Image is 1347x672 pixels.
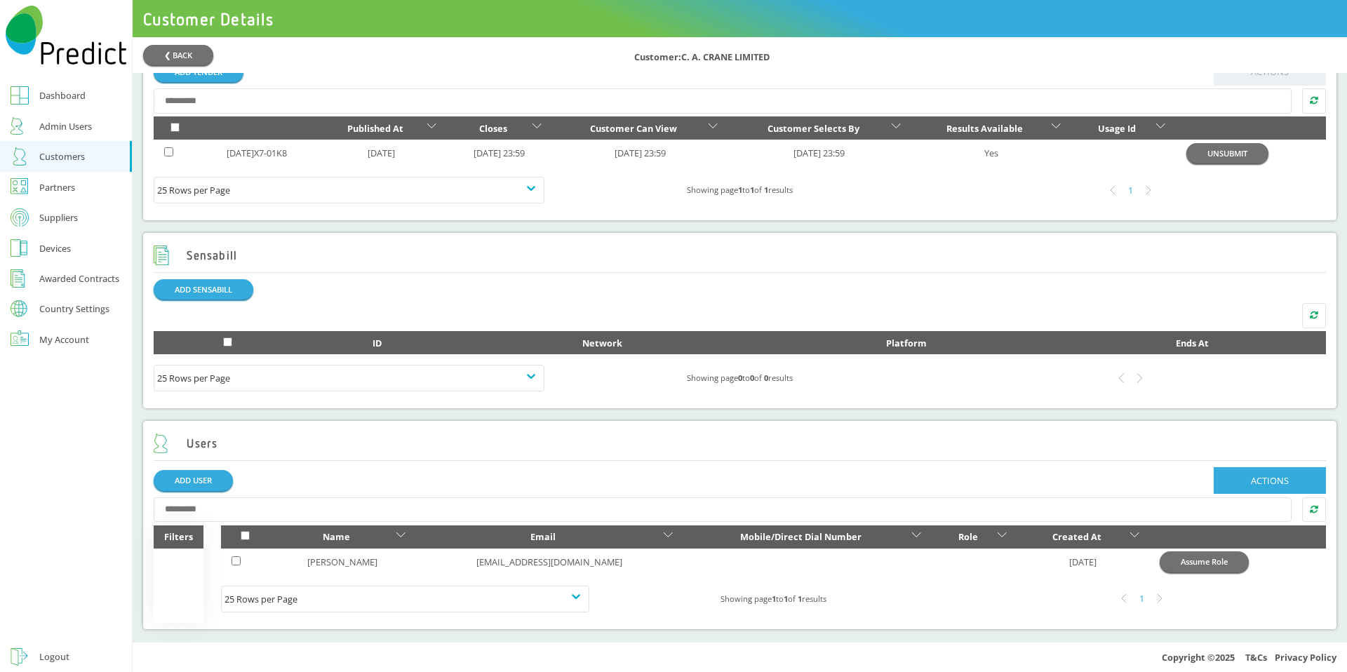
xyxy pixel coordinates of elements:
h2: Users [154,434,218,454]
div: ID [313,335,441,351]
button: UNSUBMIT [1186,143,1268,163]
div: Platform [764,335,1048,351]
div: Created At [1027,528,1126,545]
a: [DATE] [1069,556,1097,568]
a: Yes [984,147,998,159]
div: 25 Rows per Page [224,591,586,607]
a: [PERSON_NAME] [307,556,377,568]
div: 25 Rows per Page [157,370,541,387]
div: Role [942,528,994,545]
div: 25 Rows per Page [157,182,541,199]
div: Email [426,528,660,545]
b: 1 [738,184,742,195]
div: Showing page to of results [544,370,935,387]
button: Assume Role [1160,551,1249,572]
button: ❮ BACK [143,45,213,65]
a: T&Cs [1245,651,1267,664]
a: [DATE] 23:59 [615,147,666,159]
div: Customer Can View [563,120,705,137]
div: Dashboard [39,87,86,104]
div: Showing page to of results [544,182,935,199]
div: Closes [457,120,529,137]
div: Customers [39,148,85,165]
div: 1 [1133,590,1151,608]
div: Mobile/Direct Dial Number [694,528,909,545]
div: Logout [39,648,69,665]
a: [EMAIL_ADDRESS][DOMAIN_NAME] [476,556,622,568]
button: ADD SENSABILL [154,279,253,300]
button: ACTIONS [1214,467,1326,494]
img: Predict Mobile [6,6,127,65]
div: My Account [39,331,89,348]
div: Name [280,528,393,545]
a: [DATE] 23:59 [474,147,525,159]
div: Suppliers [39,209,78,226]
div: Admin Users [39,118,92,135]
b: 1 [772,593,776,604]
b: 1 [750,184,754,195]
div: Customer Selects By [739,120,888,137]
b: 1 [764,184,768,195]
div: Customer: C. A. CRANE LIMITED [634,44,1336,65]
a: [DATE]X7-01K8 [227,147,287,159]
div: Filters [154,525,203,549]
b: 1 [798,593,802,604]
div: Showing page to of results [589,591,958,607]
div: Published At [326,120,424,137]
a: [DATE] [368,147,395,159]
h2: Sensabill [154,246,238,266]
div: Awarded Contracts [39,270,119,287]
b: 1 [784,593,788,604]
div: Partners [39,179,75,196]
div: Country Settings [39,304,109,314]
b: 0 [738,372,742,383]
a: [DATE] 23:59 [793,147,845,159]
div: Devices [39,240,71,257]
a: Privacy Policy [1275,651,1336,664]
div: Ends At [1069,335,1315,351]
div: Results Available [921,120,1048,137]
div: 1 [1122,182,1140,200]
div: Network [462,335,743,351]
a: ADD USER [154,470,233,490]
b: 0 [750,372,754,383]
b: 0 [764,372,768,383]
div: Usage Id [1082,120,1153,137]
